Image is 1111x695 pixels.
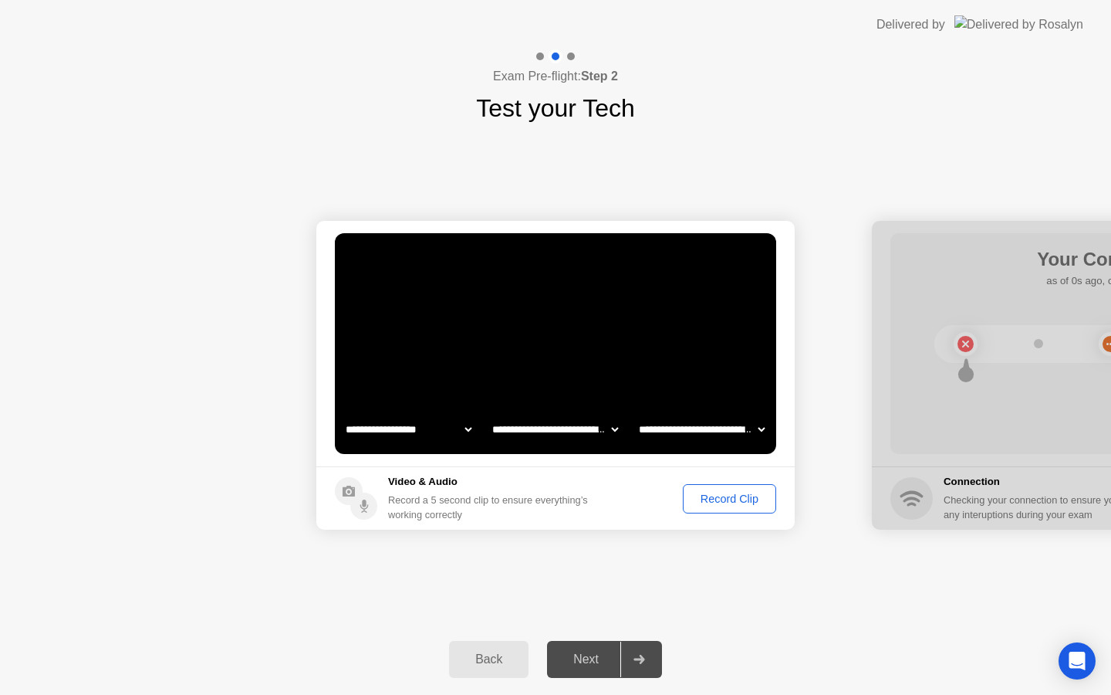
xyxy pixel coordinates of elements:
[449,641,528,678] button: Back
[489,414,621,445] select: Available speakers
[493,67,618,86] h4: Exam Pre-flight:
[683,484,776,514] button: Record Clip
[547,641,662,678] button: Next
[388,474,594,490] h5: Video & Audio
[552,653,620,666] div: Next
[876,15,945,34] div: Delivered by
[636,414,768,445] select: Available microphones
[954,15,1083,33] img: Delivered by Rosalyn
[343,414,474,445] select: Available cameras
[1059,642,1096,680] div: Open Intercom Messenger
[581,69,618,83] b: Step 2
[688,493,771,505] div: Record Clip
[476,90,635,127] h1: Test your Tech
[454,653,524,666] div: Back
[388,493,594,522] div: Record a 5 second clip to ensure everything’s working correctly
